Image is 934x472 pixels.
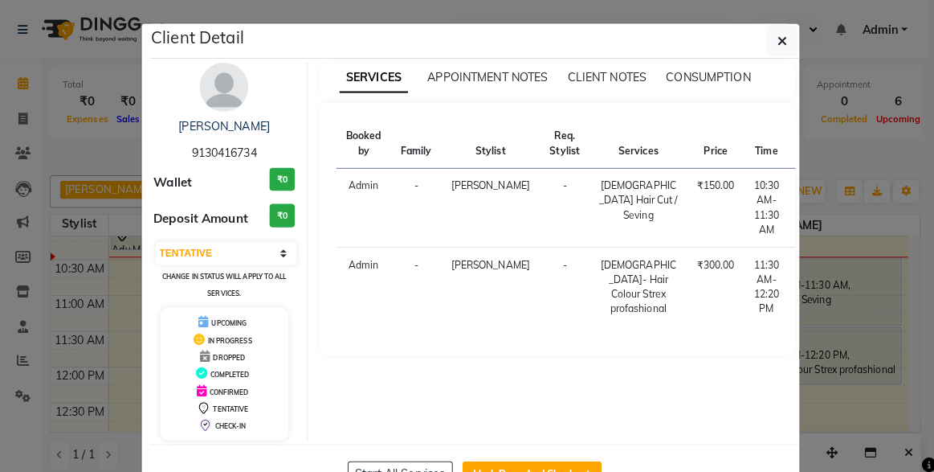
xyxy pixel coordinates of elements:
td: 10:30 AM-11:30 AM [741,166,785,244]
span: APPOINTMENT NOTES [429,69,548,84]
th: Family [393,117,443,166]
h3: ₹0 [273,166,298,189]
h5: Client Detail [157,25,248,49]
img: avatar [204,62,252,110]
span: IN PROGRESS [212,332,255,340]
td: 11:30 AM-12:20 PM [741,244,785,322]
h3: ₹0 [273,201,298,224]
th: Stylist [443,117,540,166]
span: [PERSON_NAME] [452,177,530,189]
span: 9130416734 [196,143,260,158]
td: - [393,166,443,244]
span: DROPPED [218,349,249,357]
span: CHECK-IN [219,417,250,425]
div: [DEMOGRAPHIC_DATA]- Hair Colour Strex profashional [598,254,675,312]
td: Admin [339,244,393,322]
span: SERVICES [342,63,410,92]
th: Time [741,117,785,166]
div: [DEMOGRAPHIC_DATA] Hair Cut / Seving [598,176,675,220]
span: CONFIRMED [214,383,252,391]
th: Req. Stylist [540,117,589,166]
td: - [540,166,589,244]
span: TENTATIVE [218,400,252,408]
th: Status [785,117,835,166]
span: COMPLETED [214,366,253,374]
th: Booked by [339,117,393,166]
td: - [393,244,443,322]
small: Change in status will apply to all services. [167,269,289,293]
div: ₹150.00 [695,176,732,191]
td: Admin [339,166,393,244]
span: [PERSON_NAME] [452,255,530,267]
a: [PERSON_NAME] [183,117,273,132]
span: Deposit Amount [159,207,252,225]
div: ₹300.00 [695,254,732,269]
th: Price [685,117,741,166]
span: UPCOMING [216,315,251,323]
span: Wallet [159,171,197,190]
span: CLIENT NOTES [567,69,645,84]
td: - [540,244,589,322]
span: CONSUMPTION [664,69,748,84]
th: Services [589,117,685,166]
